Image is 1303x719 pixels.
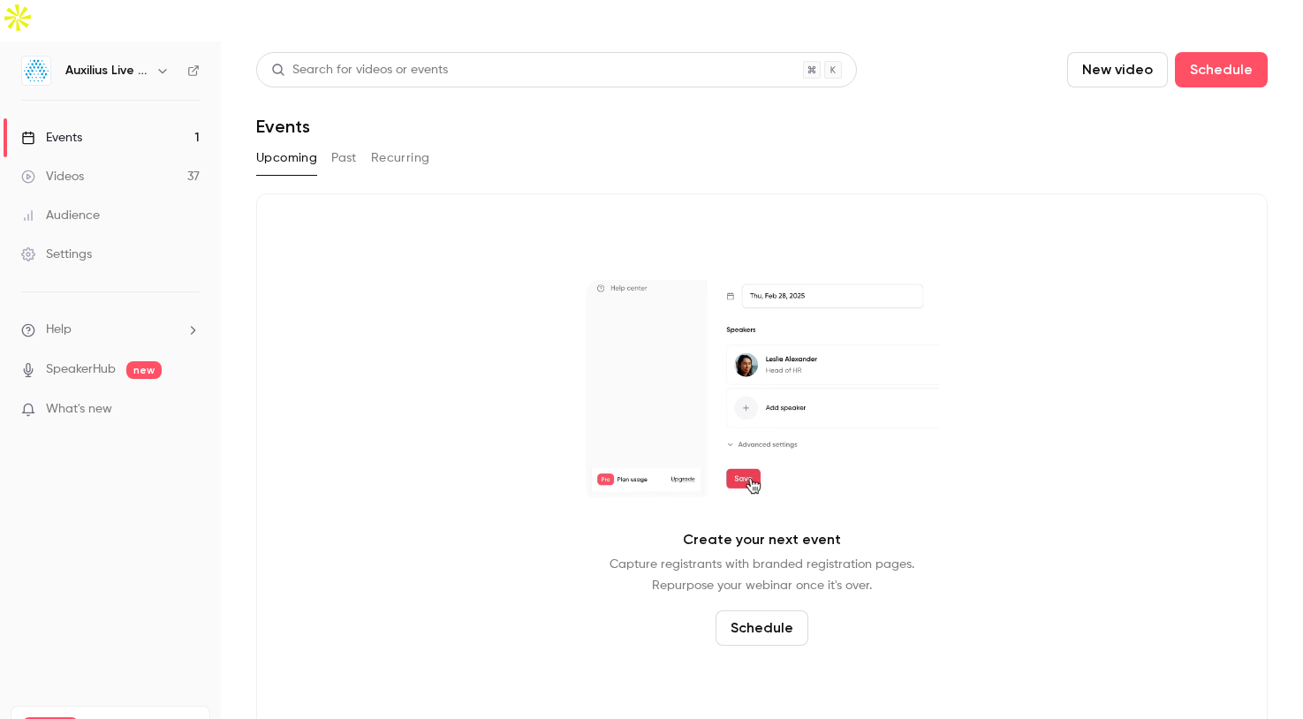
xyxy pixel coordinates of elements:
span: Help [46,321,72,339]
li: help-dropdown-opener [21,321,200,339]
p: Capture registrants with branded registration pages. Repurpose your webinar once it's over. [610,554,914,596]
div: Videos [21,168,84,185]
span: new [126,361,162,379]
img: Auxilius Live Sessions [22,57,50,85]
a: SpeakerHub [46,360,116,379]
div: Audience [21,207,100,224]
button: Past [331,144,357,172]
div: Settings [21,246,92,263]
div: Events [21,129,82,147]
button: Recurring [371,144,430,172]
button: New video [1067,52,1168,87]
h1: Events [256,116,310,137]
h6: Auxilius Live Sessions [65,62,148,79]
button: Upcoming [256,144,317,172]
button: Schedule [1175,52,1268,87]
button: Schedule [716,610,808,646]
p: Create your next event [683,529,841,550]
div: Search for videos or events [271,61,448,79]
span: What's new [46,400,112,419]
